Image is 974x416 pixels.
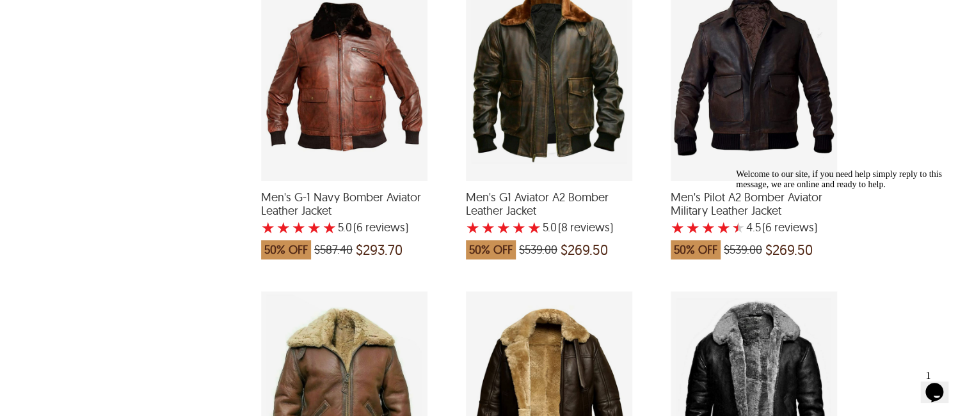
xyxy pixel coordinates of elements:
[261,173,427,266] a: Men's G-1 Navy Bomber Aviator Leather Jacket with a 5 Star Rating 6 Product Review which was at a...
[466,240,516,259] span: 50% OFF
[338,221,352,234] label: 5.0
[512,221,526,234] label: 4 rating
[519,243,557,256] span: $539.00
[5,5,211,25] span: Welcome to our site, if you need help simply reply to this message, we are online and ready to help.
[261,221,275,234] label: 1 rating
[558,221,613,234] span: )
[292,221,306,234] label: 3 rating
[353,221,363,234] span: (6
[527,221,541,234] label: 5 rating
[481,221,495,234] label: 2 rating
[307,221,321,234] label: 4 rating
[717,221,731,234] label: 4 rating
[568,221,610,234] span: reviews
[497,221,511,234] label: 3 rating
[701,221,715,234] label: 3 rating
[671,173,837,266] a: Men's Pilot A2 Bomber Aviator Military Leather Jacket with a 4.5 Star Rating 6 Product Review whi...
[671,221,685,234] label: 1 rating
[356,243,403,256] span: $293.70
[261,190,427,218] span: Men's G-1 Navy Bomber Aviator Leather Jacket
[543,221,557,234] label: 5.0
[5,5,236,26] div: Welcome to our site, if you need help simply reply to this message, we are online and ready to help.
[466,221,480,234] label: 1 rating
[731,164,961,358] iframe: chat widget
[558,221,568,234] span: (8
[314,243,353,256] span: $587.40
[261,240,311,259] span: 50% OFF
[466,173,632,266] a: Men's G1 Aviator A2 Bomber Leather Jacket with a 5 Star Rating 8 Product Review which was at a pr...
[561,243,608,256] span: $269.50
[686,221,700,234] label: 2 rating
[671,240,721,259] span: 50% OFF
[724,243,762,256] span: $539.00
[920,365,961,403] iframe: chat widget
[363,221,405,234] span: reviews
[466,190,632,218] span: Men's G1 Aviator A2 Bomber Leather Jacket
[671,190,837,218] span: Men's Pilot A2 Bomber Aviator Military Leather Jacket
[353,221,408,234] span: )
[323,221,337,234] label: 5 rating
[276,221,291,234] label: 2 rating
